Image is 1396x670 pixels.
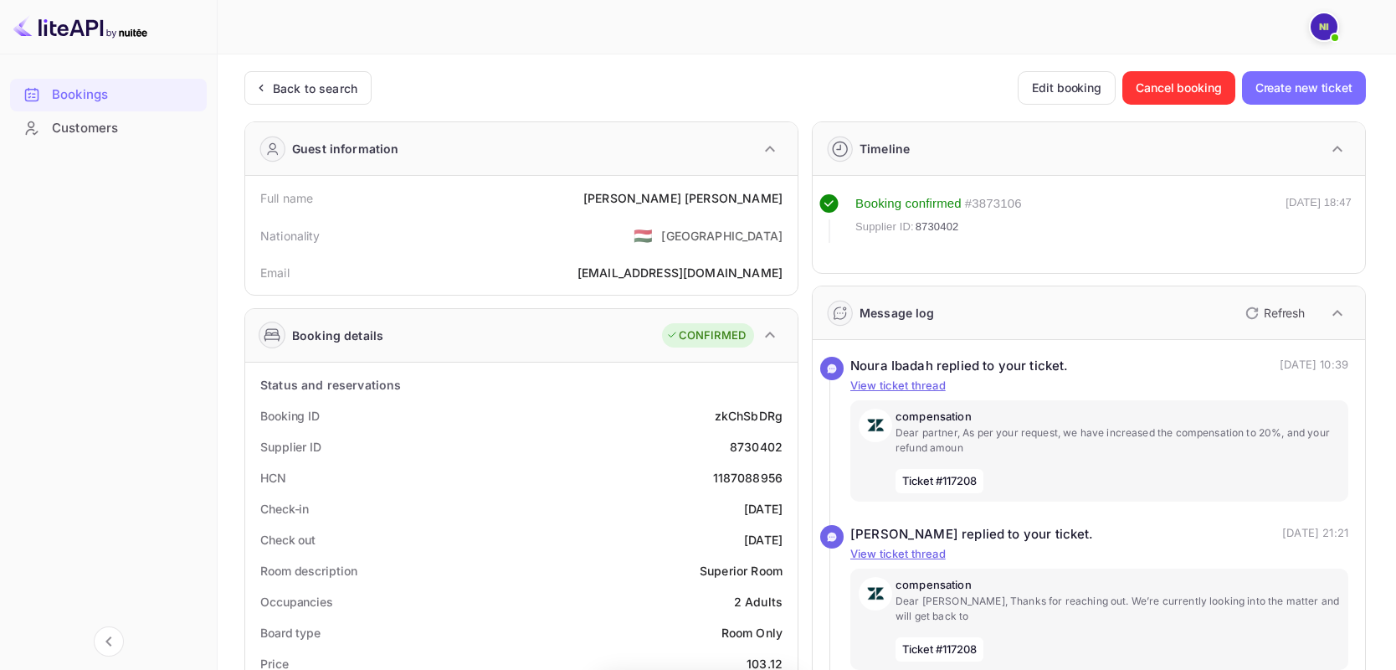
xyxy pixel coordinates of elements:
[260,438,321,456] div: Supplier ID
[855,219,914,235] span: Supplier ID:
[13,13,147,40] img: LiteAPI logo
[715,407,783,425] div: zkChSbDRg
[52,119,198,138] div: Customers
[292,327,383,344] div: Booking details
[666,327,746,344] div: CONFIRMED
[896,637,983,662] span: Ticket #117208
[1280,357,1348,376] p: [DATE] 10:39
[661,227,783,245] div: [GEOGRAPHIC_DATA]
[721,624,783,642] div: Room Only
[916,219,959,235] span: 8730402
[859,409,892,442] img: AwvSTEc2VUhQAAAAAElFTkSuQmCC
[744,531,783,549] div: [DATE]
[896,469,983,494] span: Ticket #117208
[850,546,1348,563] p: View ticket thread
[896,577,1340,594] p: compensation
[260,593,333,611] div: Occupancies
[1242,71,1366,105] button: Create new ticket
[583,189,783,207] div: [PERSON_NAME] [PERSON_NAME]
[10,79,207,111] div: Bookings
[94,626,124,657] button: Collapse navigation
[730,438,783,456] div: 8730402
[1282,525,1348,544] p: [DATE] 21:21
[1286,194,1352,243] div: [DATE] 18:47
[1235,300,1311,327] button: Refresh
[10,112,207,143] a: Customers
[896,425,1340,456] p: Dear partner, As per your request, we have increased the compensation to 20%, and your refund amoun
[260,376,401,394] div: Status and reservations
[260,407,320,425] div: Booking ID
[734,593,783,611] div: 2 Adults
[860,140,910,157] div: Timeline
[744,500,783,518] div: [DATE]
[260,500,309,518] div: Check-in
[260,562,357,580] div: Room description
[896,594,1340,624] p: Dear [PERSON_NAME], Thanks for reaching out. We’re currently looking into the matter and will get...
[260,227,321,245] div: Nationality
[850,525,1094,544] div: [PERSON_NAME] replied to your ticket.
[855,194,962,214] div: Booking confirmed
[634,220,653,250] span: United States
[10,112,207,145] div: Customers
[1018,71,1116,105] button: Edit booking
[1122,71,1235,105] button: Cancel booking
[700,562,783,580] div: Superior Room
[850,378,1348,394] p: View ticket thread
[577,264,783,281] div: [EMAIL_ADDRESS][DOMAIN_NAME]
[850,357,1068,376] div: Noura Ibadah replied to your ticket.
[859,577,892,611] img: AwvSTEc2VUhQAAAAAElFTkSuQmCC
[896,409,1340,425] p: compensation
[1264,304,1305,322] p: Refresh
[713,469,783,487] div: 1187088956
[292,140,399,157] div: Guest information
[260,264,290,281] div: Email
[260,189,313,207] div: Full name
[860,304,935,322] div: Message log
[965,194,1022,214] div: # 3873106
[273,80,357,97] div: Back to search
[260,531,316,549] div: Check out
[10,79,207,110] a: Bookings
[1311,13,1337,40] img: N Ibadah
[52,85,198,105] div: Bookings
[260,624,321,642] div: Board type
[260,469,286,487] div: HCN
